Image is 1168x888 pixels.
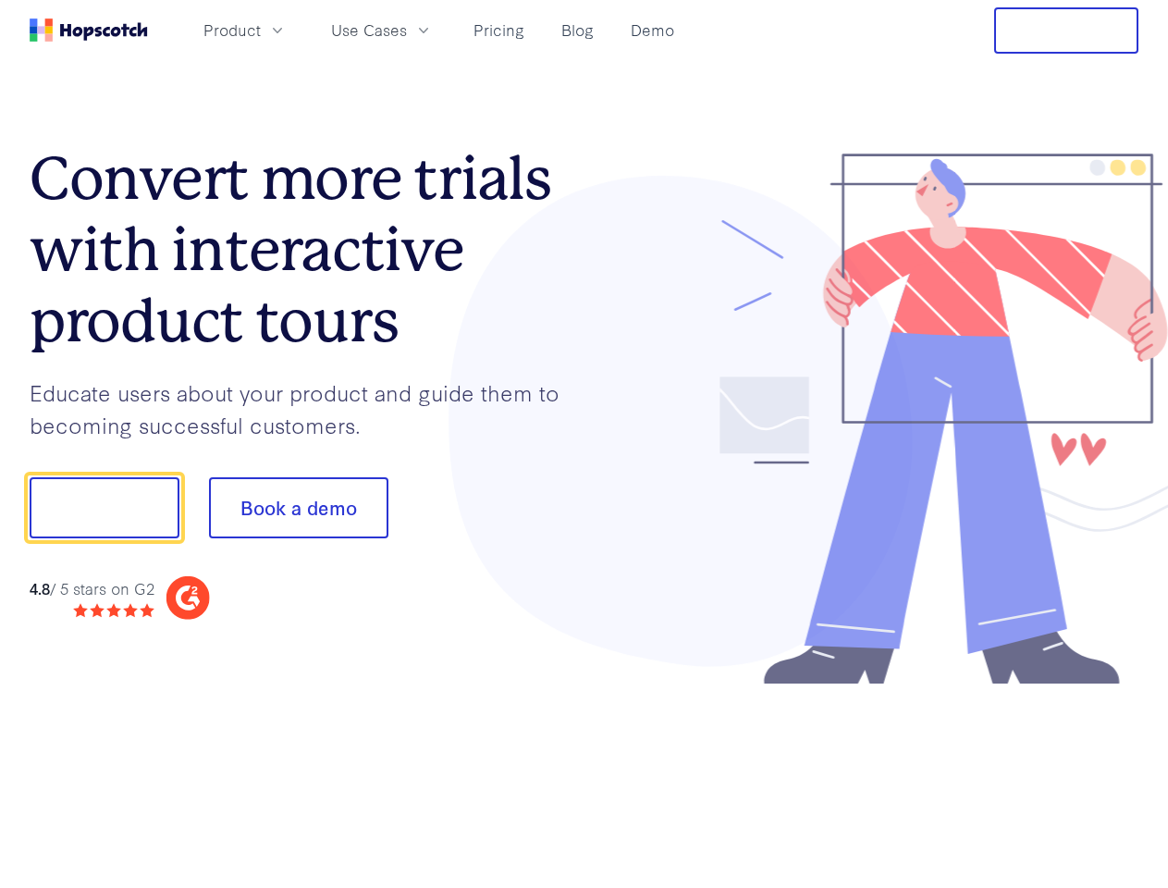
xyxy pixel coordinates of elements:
button: Show me! [30,477,179,538]
span: Product [203,18,261,42]
button: Book a demo [209,477,388,538]
div: / 5 stars on G2 [30,577,154,600]
a: Home [30,18,148,42]
span: Use Cases [331,18,407,42]
button: Free Trial [994,7,1138,54]
button: Use Cases [320,15,444,45]
a: Pricing [466,15,532,45]
p: Educate users about your product and guide them to becoming successful customers. [30,376,584,440]
a: Demo [623,15,682,45]
strong: 4.8 [30,577,50,598]
h1: Convert more trials with interactive product tours [30,143,584,356]
button: Product [192,15,298,45]
a: Blog [554,15,601,45]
